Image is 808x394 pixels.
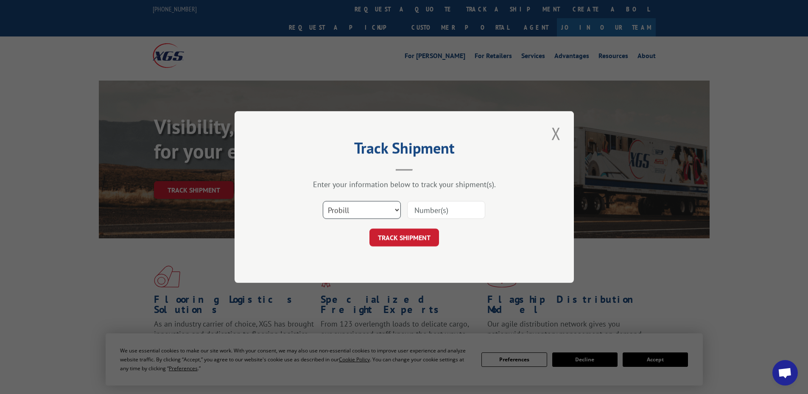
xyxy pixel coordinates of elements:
[407,201,485,219] input: Number(s)
[772,360,798,386] a: Open chat
[549,122,563,145] button: Close modal
[277,142,531,158] h2: Track Shipment
[277,179,531,189] div: Enter your information below to track your shipment(s).
[369,229,439,246] button: TRACK SHIPMENT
